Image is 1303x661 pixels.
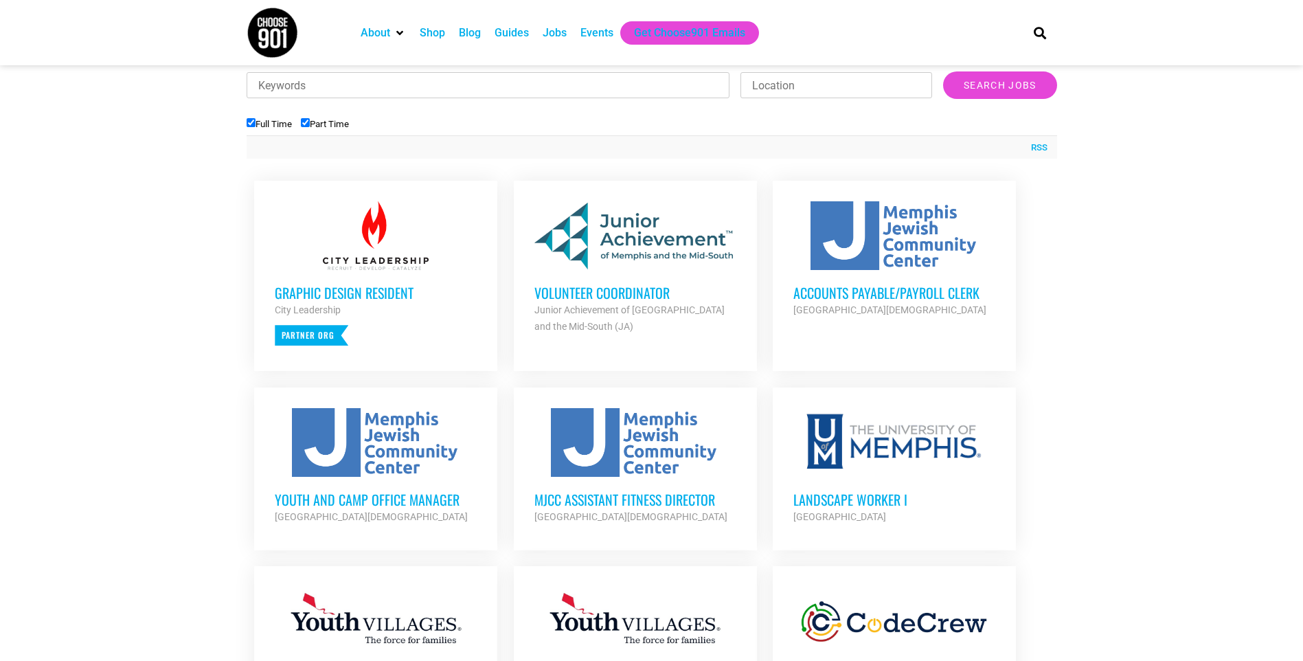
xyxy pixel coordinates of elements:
h3: Graphic Design Resident [275,284,477,302]
strong: [GEOGRAPHIC_DATA][DEMOGRAPHIC_DATA] [534,511,727,522]
a: Events [580,25,613,41]
h3: Accounts Payable/Payroll Clerk [793,284,995,302]
a: Youth and Camp Office Manager [GEOGRAPHIC_DATA][DEMOGRAPHIC_DATA] [254,388,497,546]
div: About [354,21,413,45]
a: RSS [1024,141,1047,155]
strong: [GEOGRAPHIC_DATA] [793,511,886,522]
strong: City Leadership [275,304,341,315]
input: Full Time [247,118,256,127]
strong: Junior Achievement of [GEOGRAPHIC_DATA] and the Mid-South (JA) [534,304,725,332]
a: Graphic Design Resident City Leadership Partner Org [254,181,497,366]
a: Shop [420,25,445,41]
div: Search [1028,21,1051,44]
input: Search Jobs [943,71,1056,99]
p: Partner Org [275,325,348,346]
h3: Youth and Camp Office Manager [275,491,477,508]
strong: [GEOGRAPHIC_DATA][DEMOGRAPHIC_DATA] [275,511,468,522]
label: Part Time [301,119,349,129]
a: Landscape Worker I [GEOGRAPHIC_DATA] [773,388,1016,546]
a: Get Choose901 Emails [634,25,745,41]
input: Keywords [247,72,730,98]
strong: [GEOGRAPHIC_DATA][DEMOGRAPHIC_DATA] [793,304,986,315]
h3: Landscape Worker I [793,491,995,508]
nav: Main nav [354,21,1010,45]
h3: Volunteer Coordinator [534,284,736,302]
h3: MJCC Assistant Fitness Director [534,491,736,508]
input: Location [740,72,932,98]
a: Guides [495,25,529,41]
label: Full Time [247,119,292,129]
a: Jobs [543,25,567,41]
a: MJCC Assistant Fitness Director [GEOGRAPHIC_DATA][DEMOGRAPHIC_DATA] [514,388,757,546]
a: Blog [459,25,481,41]
a: Volunteer Coordinator Junior Achievement of [GEOGRAPHIC_DATA] and the Mid-South (JA) [514,181,757,355]
a: About [361,25,390,41]
a: Accounts Payable/Payroll Clerk [GEOGRAPHIC_DATA][DEMOGRAPHIC_DATA] [773,181,1016,339]
input: Part Time [301,118,310,127]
